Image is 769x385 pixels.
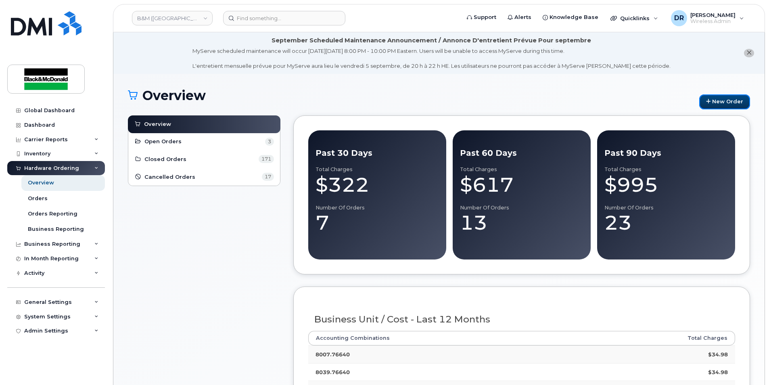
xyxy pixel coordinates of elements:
[314,314,729,324] h3: Business Unit / Cost - Last 12 Months
[316,173,439,197] div: $322
[192,47,671,70] div: MyServe scheduled maintenance will occur [DATE][DATE] 8:00 PM - 10:00 PM Eastern. Users will be u...
[316,205,439,211] div: Number of Orders
[460,147,583,159] div: Past 60 Days
[708,351,728,358] strong: $34.98
[316,369,350,375] strong: 8039.76640
[316,211,439,235] div: 7
[316,166,439,173] div: Total Charges
[699,94,750,109] a: New Order
[460,166,583,173] div: Total Charges
[460,211,583,235] div: 13
[134,155,274,164] a: Closed Orders 171
[144,138,182,145] span: Open Orders
[604,205,728,211] div: Number of Orders
[265,138,274,146] span: 3
[259,155,274,163] span: 171
[316,147,439,159] div: Past 30 Days
[604,211,728,235] div: 23
[144,155,186,163] span: Closed Orders
[128,88,695,103] h1: Overview
[144,120,171,128] span: Overview
[308,331,572,345] th: Accounting Combinations
[604,173,728,197] div: $995
[134,137,274,146] a: Open Orders 3
[316,351,350,358] strong: 8007.76640
[572,331,735,345] th: Total Charges
[144,173,195,181] span: Cancelled Orders
[708,369,728,375] strong: $34.98
[134,172,274,182] a: Cancelled Orders 17
[460,205,583,211] div: Number of Orders
[272,36,591,45] div: September Scheduled Maintenance Announcement / Annonce D'entretient Prévue Pour septembre
[134,119,274,129] a: Overview
[262,173,274,181] span: 17
[460,173,583,197] div: $617
[744,49,754,57] button: close notification
[604,147,728,159] div: Past 90 Days
[604,166,728,173] div: Total Charges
